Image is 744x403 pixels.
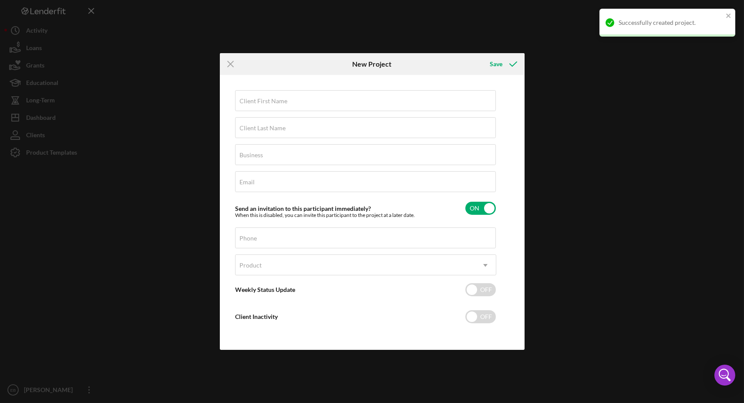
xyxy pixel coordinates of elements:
div: Open Intercom Messenger [714,365,735,386]
label: Client Last Name [240,125,286,132]
label: Email [240,179,255,186]
button: Save [481,55,524,73]
label: Client Inactivity [236,313,278,320]
label: Phone [240,235,257,242]
div: Successfully created project. [619,19,723,26]
label: Weekly Status Update [236,286,296,293]
label: Client First Name [240,98,288,105]
div: Save [490,55,502,73]
h6: New Project [352,60,391,68]
label: Send an invitation to this participant immediately? [236,205,371,212]
button: close [726,12,732,20]
label: Business [240,152,263,159]
div: Product [240,262,262,269]
div: When this is disabled, you can invite this participant to the project at a later date. [236,212,415,218]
